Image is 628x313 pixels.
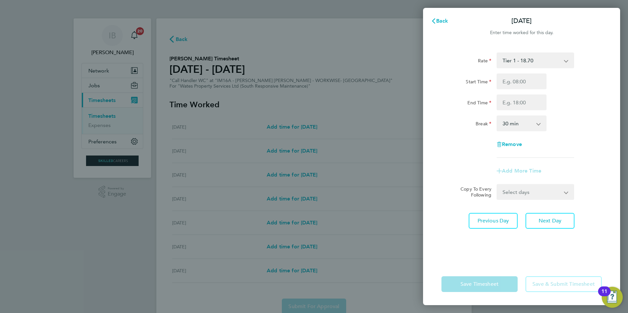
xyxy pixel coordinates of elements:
div: 11 [601,291,607,300]
button: Back [424,14,455,28]
input: E.g. 18:00 [497,94,547,110]
span: Back [436,18,448,24]
button: Remove [497,142,522,147]
p: [DATE] [511,16,532,26]
label: Copy To Every Following [455,186,491,198]
label: Break [476,121,491,129]
button: Next Day [526,213,574,229]
label: Start Time [466,79,491,87]
button: Previous Day [469,213,518,229]
div: Enter time worked for this day. [423,29,620,37]
button: Open Resource Center, 11 new notifications [602,287,623,308]
label: End Time [467,100,491,108]
span: Remove [502,141,522,147]
label: Rate [478,58,491,66]
input: E.g. 08:00 [497,73,547,89]
span: Next Day [539,218,561,224]
span: Previous Day [478,218,509,224]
